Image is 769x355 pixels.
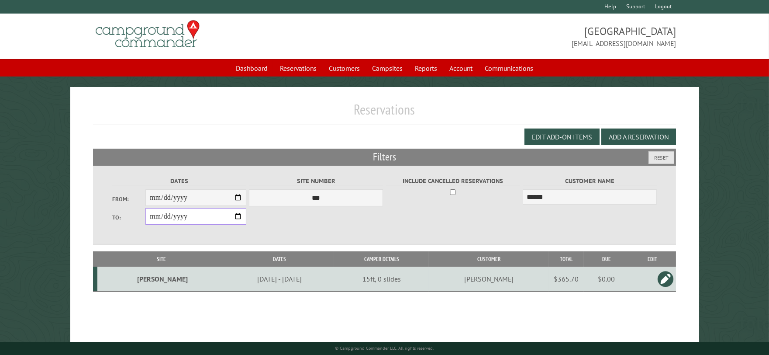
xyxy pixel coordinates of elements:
a: Campsites [367,60,408,77]
th: Site [97,251,225,267]
th: Edit [629,251,676,267]
td: $365.70 [549,267,584,292]
a: Customers [324,60,365,77]
img: Campground Commander [93,17,202,51]
small: © Campground Commander LLC. All rights reserved. [335,345,434,351]
div: [DATE] - [DATE] [227,275,333,283]
h2: Filters [93,149,676,165]
a: Dashboard [231,60,273,77]
button: Add a Reservation [601,129,676,145]
button: Reset [648,151,674,164]
th: Camper Details [334,251,429,267]
label: To: [112,213,146,222]
label: Site Number [249,176,383,186]
td: 15ft, 0 slides [334,267,429,292]
h1: Reservations [93,101,676,125]
button: Edit Add-on Items [524,129,600,145]
label: Customer Name [523,176,657,186]
th: Dates [225,251,334,267]
th: Due [584,251,629,267]
a: Reservations [275,60,322,77]
label: Include Cancelled Reservations [386,176,520,186]
td: [PERSON_NAME] [429,267,549,292]
a: Account [444,60,478,77]
a: Communications [479,60,538,77]
th: Total [549,251,584,267]
div: [PERSON_NAME] [101,275,224,283]
label: Dates [112,176,246,186]
th: Customer [429,251,549,267]
label: From: [112,195,146,203]
span: [GEOGRAPHIC_DATA] [EMAIL_ADDRESS][DOMAIN_NAME] [385,24,676,49]
td: $0.00 [584,267,629,292]
a: Reports [410,60,442,77]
